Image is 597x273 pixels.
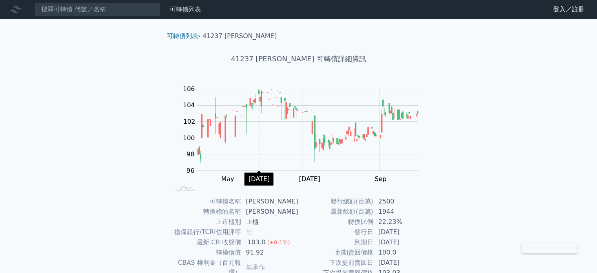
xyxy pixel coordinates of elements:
td: 轉換比例 [299,217,374,227]
td: 最新餘額(百萬) [299,207,374,217]
span: 無承作 [246,264,265,271]
td: 到期日 [299,237,374,247]
div: 103.0 [246,238,267,247]
a: 可轉債列表 [167,32,198,40]
td: [PERSON_NAME] [241,207,299,217]
td: 發行總額(百萬) [299,196,374,207]
tspan: May [221,175,234,183]
iframe: Chat Widget [558,235,597,273]
td: 上櫃 [241,217,299,227]
td: 發行日 [299,227,374,237]
td: 22.23% [374,217,427,227]
tspan: 96 [186,167,194,174]
tspan: Sep [374,175,386,183]
td: [PERSON_NAME] [241,196,299,207]
tspan: 106 [183,85,195,93]
td: [DATE] [374,258,427,268]
td: 1944 [374,207,427,217]
td: 轉換價值 [170,247,241,258]
tspan: 98 [186,150,194,158]
td: 91.92 [241,247,299,258]
span: (+0.1%) [267,239,290,246]
li: 41237 [PERSON_NAME] [203,31,277,41]
li: › [167,31,201,41]
h1: 41237 [PERSON_NAME] 可轉債詳細資訊 [161,53,437,64]
tspan: 100 [183,134,195,142]
td: 最新 CB 收盤價 [170,237,241,247]
input: 搜尋可轉債 代號／名稱 [35,3,160,16]
td: 擔保銀行/TCRI信用評等 [170,227,241,237]
td: 2500 [374,196,427,207]
span: 無 [246,228,252,236]
td: 可轉債名稱 [170,196,241,207]
tspan: 102 [183,118,195,125]
td: 下次提前賣回日 [299,258,374,268]
tspan: 104 [183,101,195,109]
td: 上市櫃別 [170,217,241,227]
td: [DATE] [374,237,427,247]
td: 轉換標的名稱 [170,207,241,217]
td: 到期賣回價格 [299,247,374,258]
td: 100.0 [374,247,427,258]
a: 可轉債列表 [170,5,201,13]
tspan: [DATE] [299,175,320,183]
td: [DATE] [374,227,427,237]
a: 登入／註冊 [547,3,591,16]
g: Chart [179,85,430,183]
